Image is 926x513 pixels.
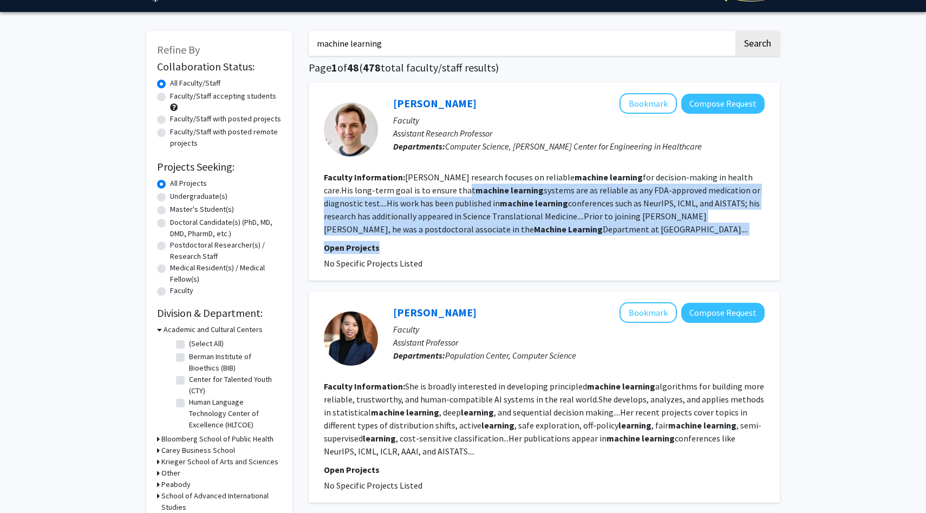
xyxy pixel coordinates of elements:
label: All Faculty/Staff [170,77,220,89]
label: Postdoctoral Researcher(s) / Research Staff [170,239,282,262]
b: machine [575,172,608,183]
p: Open Projects [324,463,765,476]
b: learning [703,420,736,431]
b: learning [511,185,544,196]
span: No Specific Projects Listed [324,480,422,491]
b: machine [500,198,533,209]
button: Search [735,31,780,56]
span: No Specific Projects Listed [324,258,422,269]
b: learning [406,407,439,418]
b: Learning [568,224,603,235]
label: Faculty/Staff accepting students [170,90,276,102]
a: [PERSON_NAME] [393,96,477,110]
h3: School of Advanced International Studies [161,490,282,513]
b: Departments: [393,141,445,152]
h3: Bloomberg School of Public Health [161,433,273,445]
b: learning [622,381,655,392]
label: All Projects [170,178,207,189]
h2: Collaboration Status: [157,60,282,73]
a: [PERSON_NAME] [393,306,477,319]
label: Center for Talented Youth (CTY) [189,374,279,397]
label: Doctoral Candidate(s) (PhD, MD, DMD, PharmD, etc.) [170,217,282,239]
b: learning [363,433,396,444]
b: learning [610,172,643,183]
h3: Peabody [161,479,191,490]
label: Medical Resident(s) / Medical Fellow(s) [170,262,282,285]
label: Berman Institute of Bioethics (BIB) [189,351,279,374]
fg-read-more: She is broadly interested in developing principled algorithms for building more reliable, trustwo... [324,381,764,457]
input: Search Keywords [309,31,734,56]
b: learning [481,420,514,431]
h2: Division & Department: [157,307,282,320]
button: Add Angie Liu to Bookmarks [619,302,677,323]
b: machine [607,433,640,444]
label: Undergraduate(s) [170,191,227,202]
label: (Select All) [189,338,224,349]
span: 478 [363,61,381,74]
iframe: Chat [8,464,46,505]
b: machine [371,407,405,418]
b: machine [475,185,509,196]
b: Departments: [393,350,445,361]
p: Faculty [393,323,765,336]
label: Faculty [170,285,193,296]
b: learning [642,433,675,444]
label: Human Language Technology Center of Excellence (HLTCOE) [189,397,279,431]
b: Faculty Information: [324,381,405,392]
h3: Krieger School of Arts and Sciences [161,456,278,467]
b: Machine [534,224,566,235]
b: Faculty Information: [324,172,405,183]
button: Compose Request to Angie Liu [681,303,765,323]
h3: Other [161,467,180,479]
h1: Page of ( total faculty/staff results) [309,61,780,74]
h3: Carey Business School [161,445,235,456]
span: Refine By [157,43,200,56]
button: Compose Request to Michael Oberst [681,94,765,114]
p: Assistant Research Professor [393,127,765,140]
b: learning [618,420,651,431]
b: learning [461,407,494,418]
label: Master's Student(s) [170,204,234,215]
b: machine [587,381,621,392]
button: Add Michael Oberst to Bookmarks [619,93,677,114]
p: Assistant Professor [393,336,765,349]
label: Faculty/Staff with posted remote projects [170,126,282,149]
b: learning [535,198,568,209]
label: Faculty/Staff with posted projects [170,113,281,125]
span: 1 [331,61,337,74]
fg-read-more: [PERSON_NAME] research focuses on reliable for decision-making in health care.His long-term goal ... [324,172,760,235]
p: Open Projects [324,241,765,254]
span: Population Center, Computer Science [445,350,576,361]
span: Computer Science, [PERSON_NAME] Center for Engineering in Healthcare [445,141,702,152]
h2: Projects Seeking: [157,160,282,173]
p: Faculty [393,114,765,127]
b: machine [668,420,702,431]
span: 48 [347,61,359,74]
h3: Academic and Cultural Centers [164,324,263,335]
